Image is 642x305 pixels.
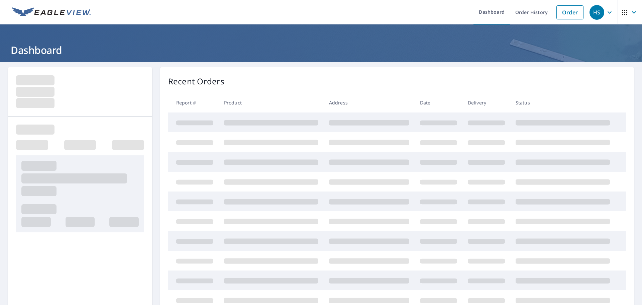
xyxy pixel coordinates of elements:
[590,5,604,20] div: HS
[8,43,634,57] h1: Dashboard
[324,93,415,112] th: Address
[510,93,615,112] th: Status
[168,93,219,112] th: Report #
[415,93,462,112] th: Date
[219,93,324,112] th: Product
[168,75,224,87] p: Recent Orders
[462,93,510,112] th: Delivery
[12,7,91,17] img: EV Logo
[556,5,583,19] a: Order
